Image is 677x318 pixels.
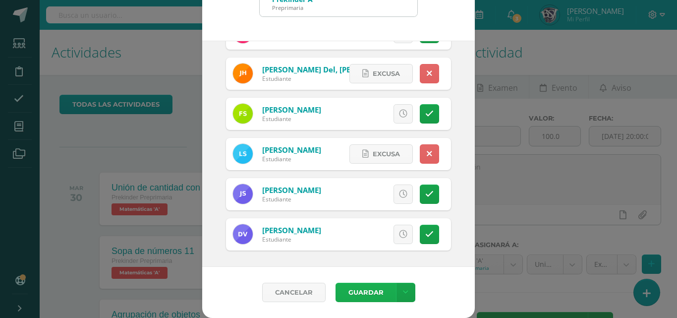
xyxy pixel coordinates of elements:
[233,64,253,83] img: b6f42f284206f50bfec6825db73c3d7a.png
[373,64,400,83] span: Excusa
[349,144,413,164] a: Excusa
[262,74,381,83] div: Estudiante
[233,184,253,204] img: 4f1e070525d10b2638bd30cf3e61f391.png
[262,283,326,302] a: Cancelar
[233,144,253,164] img: d097eab22e2e52cbe4e0fdf0400cdf67.png
[262,115,321,123] div: Estudiante
[233,224,253,244] img: c5b1840767eea7d66efc2c95694fe216.png
[349,64,413,83] a: Excusa
[262,155,321,163] div: Estudiante
[336,283,396,302] button: Guardar
[272,4,313,11] div: Preprimaria
[262,235,321,244] div: Estudiante
[262,145,321,155] a: [PERSON_NAME]
[373,145,400,163] span: Excusa
[233,104,253,124] img: 802ed4f948a2ede8a607c7bac0b23a9b.png
[262,185,321,195] a: [PERSON_NAME]
[262,195,321,203] div: Estudiante
[262,105,321,115] a: [PERSON_NAME]
[262,64,398,74] a: [PERSON_NAME] del, [PERSON_NAME]
[262,225,321,235] a: [PERSON_NAME]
